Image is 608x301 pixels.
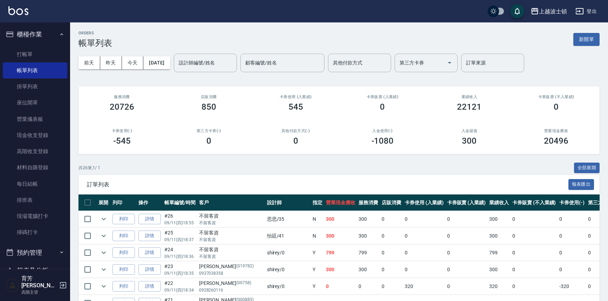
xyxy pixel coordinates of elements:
a: 材料自購登錄 [3,159,67,176]
td: 0 [445,278,488,295]
th: 操作 [137,194,163,211]
td: 799 [324,245,357,261]
p: 不留客資 [199,237,264,243]
h2: 入金儲值 [434,129,504,133]
h2: 卡券販賣 (入業績) [347,95,417,99]
td: 0 [380,278,403,295]
a: 座位開單 [3,95,67,111]
td: -320 [558,278,586,295]
button: 昨天 [100,56,122,69]
button: expand row [98,247,109,258]
td: 0 [403,211,445,227]
button: [DATE] [143,56,170,69]
td: 0 [558,261,586,278]
td: 320 [403,278,445,295]
h3: 0 [293,136,298,146]
td: 0 [445,261,488,278]
p: 09/11 (四) 18:55 [164,220,196,226]
td: 0 [558,211,586,227]
td: 0 [380,261,403,278]
button: 報表及分析 [3,261,67,280]
th: 列印 [111,194,137,211]
td: #24 [163,245,197,261]
h3: -1080 [371,136,394,146]
img: Person [6,278,20,292]
button: 列印 [112,281,135,292]
a: 現場電腦打卡 [3,208,67,224]
button: 新開單 [573,33,600,46]
p: 09/11 (四) 18:34 [164,287,196,293]
th: 店販消費 [380,194,403,211]
a: 掃碼打卡 [3,224,67,240]
a: 每日結帳 [3,176,67,192]
div: [PERSON_NAME] [199,263,264,270]
td: 怡廷 /41 [265,228,311,244]
td: 0 [403,228,445,244]
h3: 20496 [544,136,568,146]
td: 0 [511,211,558,227]
p: 不留客資 [199,220,264,226]
td: 300 [487,228,511,244]
button: 登出 [573,5,600,18]
td: 320 [487,278,511,295]
button: 列印 [112,231,135,241]
td: 799 [487,245,511,261]
th: 營業現金應收 [324,194,357,211]
h3: 0 [554,102,559,112]
a: 現金收支登錄 [3,127,67,143]
td: shirey /0 [265,261,311,278]
td: 300 [324,261,357,278]
button: expand row [98,231,109,241]
th: 卡券販賣 (不入業績) [511,194,558,211]
h2: 店販消費 [174,95,244,99]
p: 09/11 (四) 18:37 [164,237,196,243]
h2: ORDERS [78,31,112,35]
h3: 22121 [457,102,481,112]
td: 0 [445,228,488,244]
button: save [510,4,524,18]
td: 0 [558,245,586,261]
div: 不留客資 [199,229,264,237]
th: 服務消費 [357,194,380,211]
h3: 300 [462,136,477,146]
td: 0 [558,228,586,244]
td: 0 [511,245,558,261]
div: 不留客資 [199,246,264,253]
td: shirey /0 [265,278,311,295]
a: 報表匯出 [568,181,594,187]
th: 卡券使用(-) [558,194,586,211]
a: 高階收支登錄 [3,143,67,159]
button: 列印 [112,214,135,225]
button: Open [444,57,455,68]
td: 300 [487,261,511,278]
p: 共 26 筆, 1 / 1 [78,165,100,171]
div: 不留客資 [199,212,264,220]
a: 新開單 [573,36,600,42]
td: 0 [445,245,488,261]
td: Y [311,278,324,295]
td: 300 [357,261,380,278]
td: 300 [324,228,357,244]
h2: 營業現金應收 [521,129,591,133]
button: expand row [98,281,109,292]
a: 詳情 [138,264,161,275]
td: 0 [511,261,558,278]
p: (019782) [236,263,254,270]
td: 0 [357,278,380,295]
div: [PERSON_NAME] [199,280,264,287]
h2: 第三方卡券(-) [174,129,244,133]
p: (00758) [236,280,251,287]
h2: 卡券使用(-) [87,129,157,133]
a: 排班表 [3,192,67,208]
h2: 卡券販賣 (不入業績) [521,95,591,99]
div: 上越波士頓 [539,7,567,16]
button: 上越波士頓 [528,4,570,19]
a: 打帳單 [3,46,67,62]
td: 799 [357,245,380,261]
td: 0 [511,228,558,244]
td: Y [311,245,324,261]
button: 前天 [78,56,100,69]
th: 設計師 [265,194,311,211]
a: 營業儀表板 [3,111,67,127]
p: 不留客資 [199,253,264,260]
